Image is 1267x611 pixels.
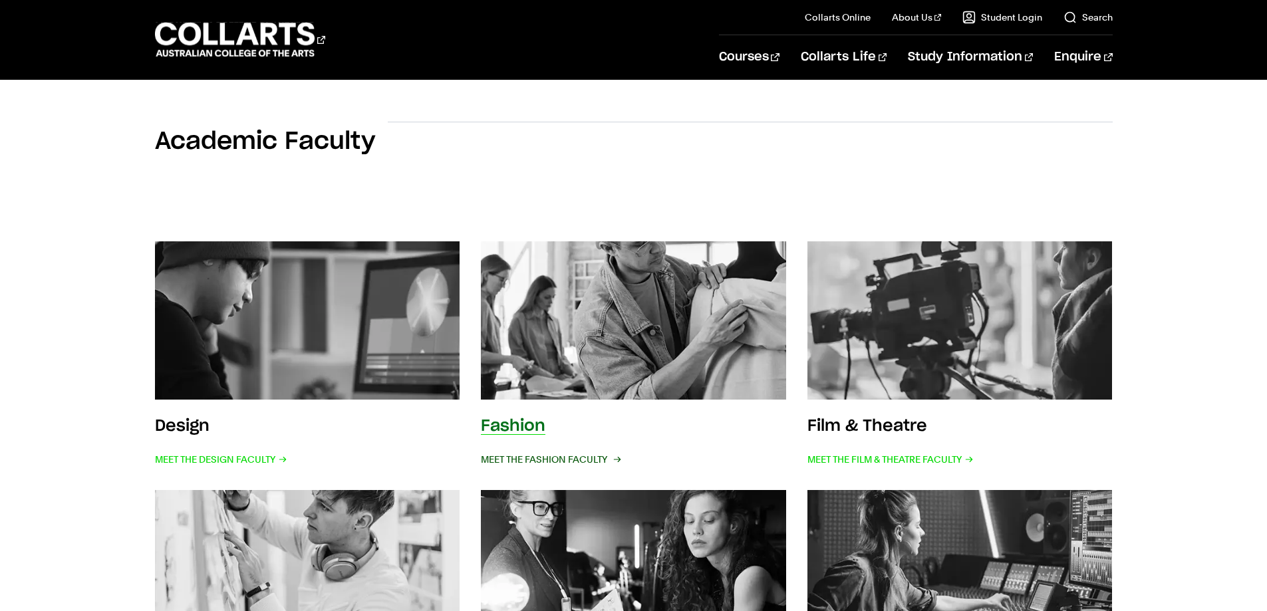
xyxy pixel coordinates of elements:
div: Go to homepage [155,21,325,59]
a: Student Login [962,11,1042,24]
h3: Film & Theatre [807,418,927,434]
a: Design Meet the Design Faculty [155,241,460,469]
a: Fashion Meet the Fashion Faculty [481,241,786,469]
span: Meet the Fashion Faculty [481,450,619,469]
a: Film & Theatre Meet the Film & Theatre Faculty [807,241,1113,469]
h3: Design [155,418,210,434]
a: Collarts Life [801,35,887,79]
a: Courses [719,35,779,79]
a: Search [1063,11,1113,24]
span: Meet the Film & Theatre Faculty [807,450,974,469]
h2: Academic Faculty [155,127,375,156]
span: Meet the Design Faculty [155,450,287,469]
a: About Us [892,11,941,24]
h3: Fashion [481,418,545,434]
a: Collarts Online [805,11,871,24]
a: Enquire [1054,35,1112,79]
a: Study Information [908,35,1033,79]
